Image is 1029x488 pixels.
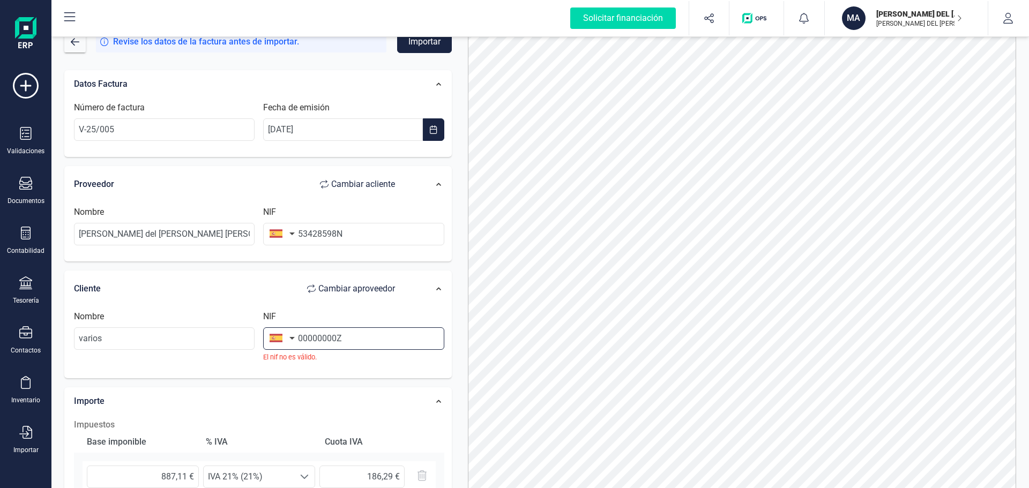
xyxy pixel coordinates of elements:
input: 0,00 € [319,466,405,488]
div: Base imponible [83,431,197,453]
label: Nombre [74,206,104,219]
span: Cambiar a cliente [331,178,395,191]
div: Proveedor [74,174,406,195]
button: MA[PERSON_NAME] DEL [PERSON_NAME] [PERSON_NAME][PERSON_NAME] DEL [PERSON_NAME] [PERSON_NAME] [838,1,975,35]
small: El nif no es válido. [263,352,444,362]
span: Revise los datos de la factura antes de importar. [113,35,299,48]
button: Solicitar financiación [557,1,689,35]
label: Nombre [74,310,104,323]
button: Importar [397,31,452,53]
p: [PERSON_NAME] DEL [PERSON_NAME] [PERSON_NAME] [876,9,962,19]
span: Importe [74,396,105,406]
div: Validaciones [7,147,44,155]
div: Contactos [11,346,41,355]
span: Cambiar a proveedor [318,282,395,295]
img: Logo de OPS [742,13,771,24]
div: Importar [13,446,39,454]
button: Cambiar acliente [309,174,406,195]
input: 0,00 € [87,466,199,488]
div: % IVA [202,431,316,453]
label: Fecha de emisión [263,101,330,114]
div: Documentos [8,197,44,205]
div: Contabilidad [7,246,44,255]
label: Número de factura [74,101,145,114]
div: Cuota IVA [320,431,435,453]
div: MA [842,6,866,30]
div: Cliente [74,278,406,299]
div: Tesorería [13,296,39,305]
button: Cambiar aproveedor [296,278,406,299]
p: [PERSON_NAME] DEL [PERSON_NAME] [PERSON_NAME] [876,19,962,28]
label: NIF [263,310,276,323]
label: NIF [263,206,276,219]
img: Logo Finanedi [15,17,36,51]
span: IVA 21% (21%) [204,466,294,487]
div: Inventario [11,396,40,404]
div: Datos Factura [69,72,411,96]
div: Solicitar financiación [570,7,676,29]
h2: Impuestos [74,418,444,431]
button: Logo de OPS [736,1,777,35]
